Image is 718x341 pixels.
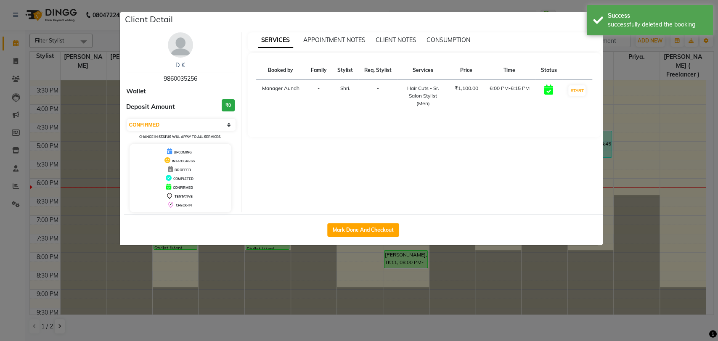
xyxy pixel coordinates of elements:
span: CHECK-IN [176,203,192,207]
span: Shri. [340,85,350,91]
div: Success [608,11,707,20]
span: CONFIRMED [173,185,193,190]
th: Req. Stylist [358,61,397,79]
td: - [305,79,332,113]
img: avatar [168,32,193,58]
th: Time [484,61,535,79]
div: ₹1,100.00 [454,85,478,92]
th: Booked by [256,61,305,79]
td: - [358,79,397,113]
span: Deposit Amount [126,102,175,112]
div: successfully deleted the booking [608,20,707,29]
span: APPOINTMENT NOTES [303,36,366,44]
span: SERVICES [258,33,293,48]
span: DROPPED [175,168,191,172]
span: Wallet [126,87,146,96]
button: Mark Done And Checkout [327,223,399,237]
h3: ₹0 [222,99,235,111]
th: Status [535,61,562,79]
th: Stylist [332,61,358,79]
span: UPCOMING [174,150,192,154]
span: COMPLETED [173,177,193,181]
th: Family [305,61,332,79]
th: Services [397,61,449,79]
span: CONSUMPTION [427,36,470,44]
span: IN PROGRESS [172,159,195,163]
div: Hair Cuts - Sr. Salon Stylist (Men) [402,85,444,107]
td: 6:00 PM-6:15 PM [484,79,535,113]
button: START [568,85,586,96]
a: D K [175,61,185,69]
td: Manager Aundh [256,79,305,113]
th: Price [449,61,483,79]
small: Change in status will apply to all services. [139,135,221,139]
span: TENTATIVE [175,194,193,198]
h5: Client Detail [125,13,173,26]
span: 9860035256 [164,75,197,82]
span: CLIENT NOTES [376,36,416,44]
